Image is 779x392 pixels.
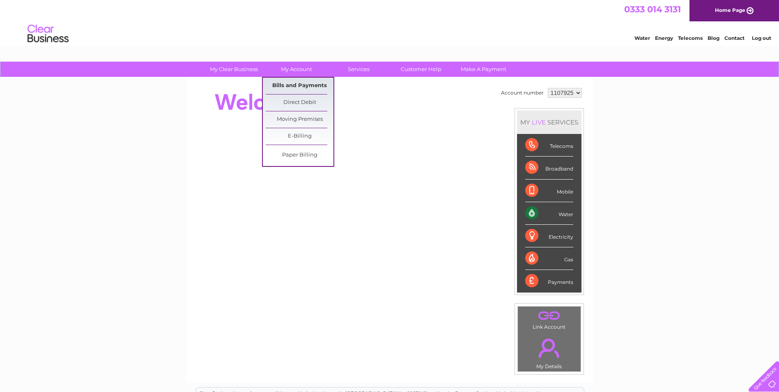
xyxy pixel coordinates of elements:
[520,309,579,323] a: .
[525,134,573,157] div: Telecoms
[520,334,579,362] a: .
[525,270,573,292] div: Payments
[266,128,333,145] a: E-Billing
[517,306,581,332] td: Link Account
[387,62,455,77] a: Customer Help
[624,4,681,14] a: 0333 014 3131
[525,225,573,247] div: Electricity
[262,62,330,77] a: My Account
[708,35,719,41] a: Blog
[266,111,333,128] a: Moving Premises
[196,5,584,40] div: Clear Business is a trading name of Verastar Limited (registered in [GEOGRAPHIC_DATA] No. 3667643...
[517,332,581,372] td: My Details
[525,157,573,179] div: Broadband
[525,247,573,270] div: Gas
[530,118,547,126] div: LIVE
[678,35,703,41] a: Telecoms
[752,35,771,41] a: Log out
[525,202,573,225] div: Water
[325,62,393,77] a: Services
[266,147,333,164] a: Paper Billing
[517,111,581,134] div: MY SERVICES
[634,35,650,41] a: Water
[655,35,673,41] a: Energy
[266,95,333,111] a: Direct Debit
[266,78,333,94] a: Bills and Payments
[724,35,745,41] a: Contact
[450,62,517,77] a: Make A Payment
[200,62,268,77] a: My Clear Business
[27,21,69,46] img: logo.png
[499,86,546,100] td: Account number
[525,180,573,202] div: Mobile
